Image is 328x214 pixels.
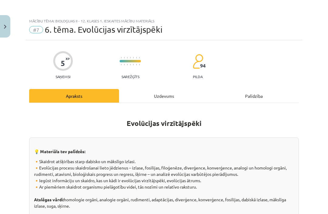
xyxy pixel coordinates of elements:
[61,59,65,67] div: 5
[139,57,140,58] img: icon-short-line-57e1e144782c952c97e751825c79c345078a6d821885a25fce030b3d8c18986b.svg
[34,149,85,154] strong: 💡 Materiāls tev palīdzēs:
[29,26,43,33] span: #7
[139,64,140,65] img: icon-short-line-57e1e144782c952c97e751825c79c345078a6d821885a25fce030b3d8c18986b.svg
[53,74,73,79] p: Saņemsi
[4,25,6,29] img: icon-close-lesson-0947bae3869378f0d4975bcd49f059093ad1ed9edebbc8119c70593378902aed.svg
[29,89,119,103] div: Apraksts
[121,74,139,79] p: Sarežģīts
[34,158,294,209] p: 🔸Skaidrot atšķirības starp dabisko un mākslīgo izlasi. 🔸Evolūcijas procesu skaidrošanai lieto jēd...
[200,63,206,68] span: 94
[193,74,203,79] p: pilda
[66,57,70,60] span: XP
[127,119,202,128] strong: Evolūcijas virzītājspēki
[34,197,64,202] strong: Atslēgas vārdi:
[29,19,299,23] div: Mācību tēma: Bioloģijas ii - 12. klases 1. ieskaites mācību materiāls
[45,25,162,35] span: 6. tēma. Evolūcijas virzītājspēki
[209,89,299,103] div: Palīdzība
[193,54,203,69] img: students-c634bb4e5e11cddfef0936a35e636f08e4e9abd3cc4e673bd6f9a4125e45ecb1.svg
[119,89,209,103] div: Uzdevums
